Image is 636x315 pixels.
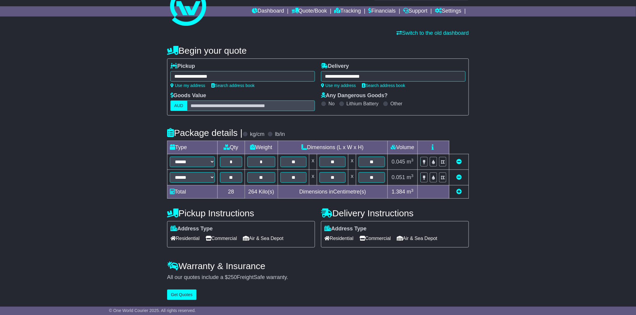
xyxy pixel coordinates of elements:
td: x [348,170,356,185]
td: Dimensions in Centimetre(s) [278,185,387,199]
span: Residential [170,234,200,243]
label: Other [390,101,402,106]
sup: 3 [411,188,414,193]
td: 28 [218,185,245,199]
td: x [309,170,317,185]
td: x [348,154,356,170]
td: Qty [218,141,245,154]
label: Address Type [324,226,367,232]
a: Use my address [170,83,205,88]
span: 0.045 [392,159,405,165]
label: Address Type [170,226,213,232]
a: Support [403,6,428,16]
span: 250 [228,274,237,280]
label: Delivery [321,63,349,70]
span: m [407,174,414,180]
label: Pickup [170,63,195,70]
a: Quote/Book [292,6,327,16]
a: Settings [435,6,461,16]
td: Kilo(s) [245,185,278,199]
h4: Package details | [167,128,243,138]
button: Get Quotes [167,289,197,300]
label: AUD [170,100,187,111]
a: Tracking [335,6,361,16]
span: 264 [248,189,257,195]
span: m [407,189,414,195]
td: Volume [387,141,417,154]
label: No [329,101,335,106]
span: m [407,159,414,165]
label: kg/cm [250,131,264,138]
label: lb/in [275,131,285,138]
a: Use my address [321,83,356,88]
span: 1.384 [392,189,405,195]
a: Dashboard [252,6,284,16]
a: Search address book [362,83,405,88]
span: Air & Sea Depot [243,234,284,243]
span: © One World Courier 2025. All rights reserved. [109,308,196,313]
label: Goods Value [170,92,206,99]
div: All our quotes include a $ FreightSafe warranty. [167,274,469,281]
sup: 3 [411,173,414,178]
a: Add new item [456,189,462,195]
a: Search address book [211,83,255,88]
td: Total [167,185,218,199]
h4: Delivery Instructions [321,208,469,218]
span: 0.051 [392,174,405,180]
span: Commercial [359,234,391,243]
a: Remove this item [456,174,462,180]
span: Commercial [206,234,237,243]
h4: Begin your quote [167,46,469,55]
a: Switch to the old dashboard [397,30,469,36]
sup: 3 [411,158,414,162]
span: Residential [324,234,353,243]
label: Any Dangerous Goods? [321,92,388,99]
td: Type [167,141,218,154]
a: Financials [368,6,396,16]
label: Lithium Battery [347,101,379,106]
span: Air & Sea Depot [397,234,438,243]
a: Remove this item [456,159,462,165]
td: x [309,154,317,170]
td: Weight [245,141,278,154]
h4: Warranty & Insurance [167,261,469,271]
td: Dimensions (L x W x H) [278,141,387,154]
h4: Pickup Instructions [167,208,315,218]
